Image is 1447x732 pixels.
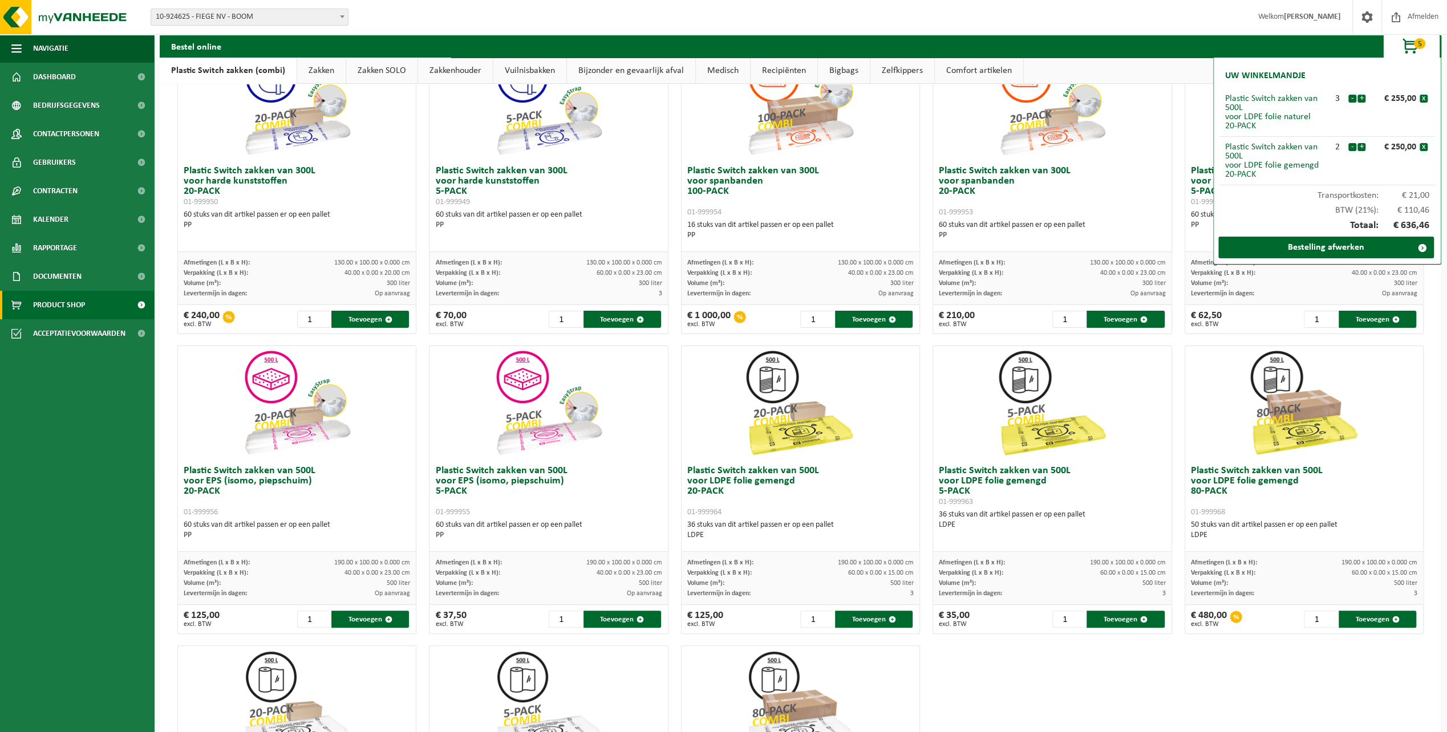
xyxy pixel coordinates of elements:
span: Afmetingen (L x B x H): [939,559,1005,566]
div: LDPE [687,530,914,540]
h3: Plastic Switch zakken van 300L voor harde kunststoffen 20-PACK [184,166,410,207]
span: excl. BTW [687,621,723,628]
button: Toevoegen [583,611,661,628]
span: Dashboard [33,63,76,91]
strong: [PERSON_NAME] [1284,13,1341,21]
div: PP [939,230,1165,241]
span: Op aanvraag [627,590,662,597]
span: 3 [1162,590,1166,597]
span: 01-999949 [435,198,469,206]
span: 01-999954 [687,208,722,217]
span: Verpakking (L x B x H): [687,270,752,276]
span: Verpakking (L x B x H): [687,570,752,576]
a: Bestelling afwerken [1218,237,1434,258]
div: Transportkosten: [1219,185,1435,200]
button: Toevoegen [331,611,409,628]
span: 01-999950 [184,198,218,206]
h3: Plastic Switch zakken van 500L voor LDPE folie gemengd 5-PACK [939,466,1165,507]
button: 5 [1383,35,1440,58]
span: Verpakking (L x B x H): [939,270,1003,276]
span: 500 liter [890,580,914,587]
span: Volume (m³): [184,580,221,587]
input: 1 [1052,311,1086,328]
div: € 480,00 [1191,611,1227,628]
span: Op aanvraag [878,290,914,297]
span: 190.00 x 100.00 x 0.000 cm [1090,559,1166,566]
input: 1 [1304,311,1337,328]
div: 60 stuks van dit artikel passen er op een pallet [435,210,662,230]
span: Levertermijn in dagen: [939,590,1002,597]
span: Levertermijn in dagen: [1191,290,1254,297]
div: 60 stuks van dit artikel passen er op een pallet [184,210,410,230]
span: Volume (m³): [184,280,221,287]
span: Verpakking (L x B x H): [435,270,500,276]
span: Product Shop [33,291,85,319]
div: LDPE [939,520,1165,530]
a: Medisch [696,58,750,84]
input: 1 [549,611,582,628]
a: Bijzonder en gevaarlijk afval [567,58,695,84]
div: PP [184,220,410,230]
span: Verpakking (L x B x H): [184,570,248,576]
img: 01-999953 [995,46,1109,160]
span: 190.00 x 100.00 x 0.000 cm [334,559,410,566]
span: 01-999963 [939,498,973,506]
span: 130.00 x 100.00 x 0.000 cm [586,259,662,266]
img: 01-999955 [492,346,606,460]
span: Afmetingen (L x B x H): [184,259,250,266]
img: 01-999954 [743,46,857,160]
span: Op aanvraag [375,290,410,297]
span: excl. BTW [687,321,731,328]
span: 40.00 x 0.00 x 23.00 cm [1352,270,1417,276]
span: Op aanvraag [1382,290,1417,297]
h3: Plastic Switch zakken van 300L voor harde kunststoffen 5-PACK [435,166,662,207]
button: - [1348,95,1356,103]
button: Toevoegen [331,311,409,328]
span: Afmetingen (L x B x H): [939,259,1005,266]
span: € 110,46 [1379,206,1430,215]
span: € 21,00 [1379,191,1430,200]
h2: Bestel online [160,35,233,57]
span: Op aanvraag [1130,290,1166,297]
div: 60 stuks van dit artikel passen er op een pallet [1191,210,1417,230]
span: Afmetingen (L x B x H): [435,259,501,266]
span: 60.00 x 0.00 x 15.00 cm [1352,570,1417,576]
span: Verpakking (L x B x H): [1191,570,1255,576]
input: 1 [297,611,331,628]
span: Contracten [33,177,78,205]
button: Toevoegen [835,611,913,628]
span: excl. BTW [1191,321,1222,328]
span: 10-924625 - FIEGE NV - BOOM [151,9,348,26]
span: Volume (m³): [435,280,472,287]
span: Afmetingen (L x B x H): [1191,559,1257,566]
span: € 636,46 [1379,221,1430,231]
span: Documenten [33,262,82,291]
button: Toevoegen [583,311,661,328]
span: 01-999955 [435,508,469,517]
span: excl. BTW [939,621,970,628]
div: 3 [1327,94,1348,103]
img: 01-999956 [240,346,354,460]
span: excl. BTW [435,321,466,328]
span: 40.00 x 0.00 x 23.00 cm [848,270,914,276]
button: + [1357,95,1365,103]
div: € 1 000,00 [687,311,731,328]
span: 300 liter [1142,280,1166,287]
span: Verpakking (L x B x H): [435,570,500,576]
span: Volume (m³): [687,580,724,587]
a: Zakken [297,58,346,84]
span: 500 liter [1142,580,1166,587]
img: 01-999950 [240,46,354,160]
span: 40.00 x 0.00 x 23.00 cm [1100,270,1166,276]
span: Verpakking (L x B x H): [1191,270,1255,276]
span: Levertermijn in dagen: [687,590,751,597]
span: 60.00 x 0.00 x 23.00 cm [597,270,662,276]
span: Volume (m³): [939,280,976,287]
span: 500 liter [1394,580,1417,587]
span: Afmetingen (L x B x H): [687,259,753,266]
h3: Plastic Switch zakken van 300L voor spanbanden 100-PACK [687,166,914,217]
span: Levertermijn in dagen: [435,290,498,297]
div: € 125,00 [184,611,220,628]
span: 130.00 x 100.00 x 0.000 cm [1090,259,1166,266]
div: € 125,00 [687,611,723,628]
